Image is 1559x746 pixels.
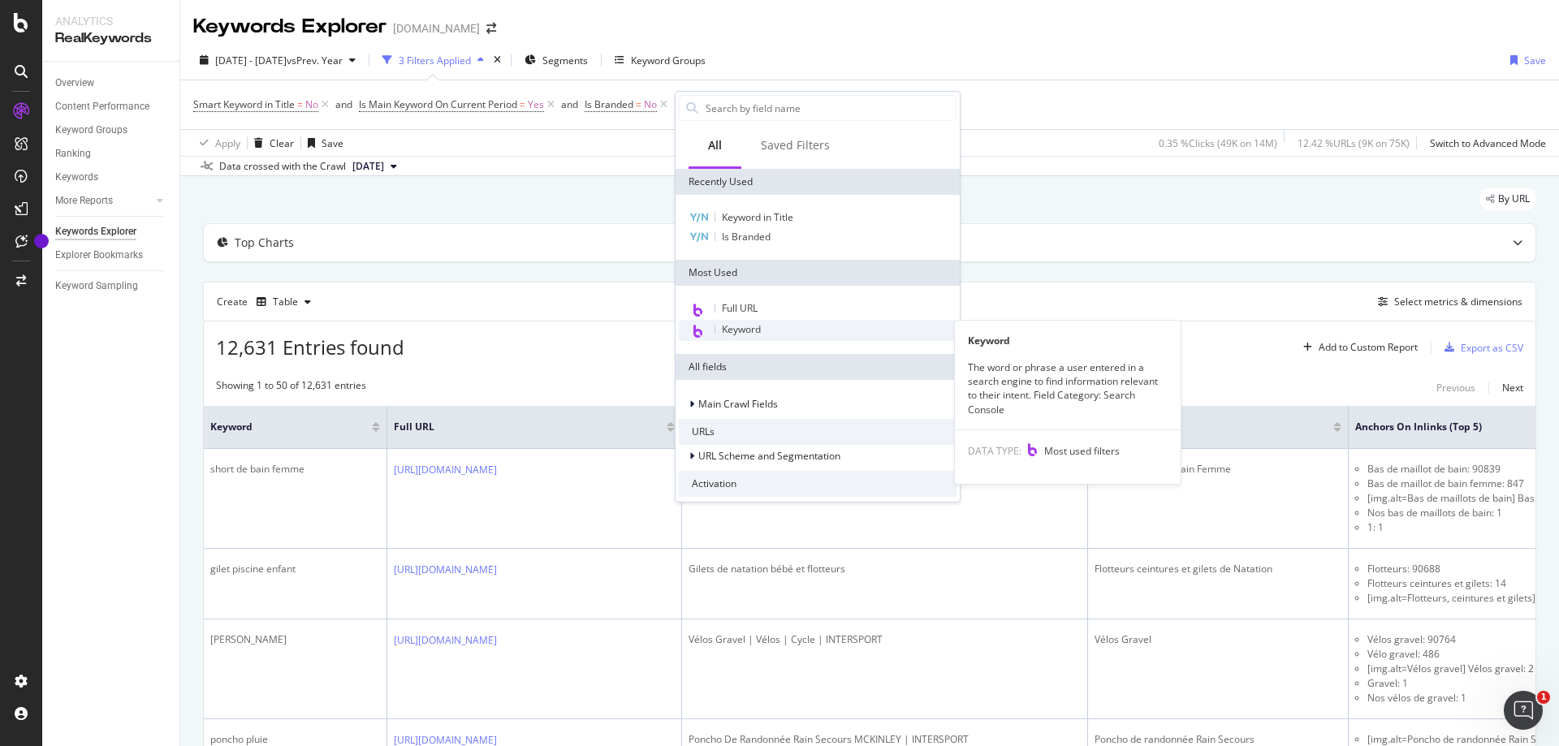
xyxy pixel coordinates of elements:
button: Save [301,130,343,156]
div: Add to Custom Report [1319,343,1418,352]
div: and [561,97,578,111]
div: Gilets de natation bébé et flotteurs [689,562,1081,576]
div: Keywords Explorer [193,13,387,41]
button: Switch to Advanced Mode [1423,130,1546,156]
div: Vélos Gravel [1095,632,1341,647]
div: [DOMAIN_NAME] [393,20,480,37]
a: More Reports [55,192,152,209]
span: 2025 Sep. 4th [352,159,384,174]
div: Save [322,136,343,150]
iframe: Intercom live chat [1504,691,1543,730]
span: Keyword [210,420,348,434]
button: Table [250,289,317,315]
div: Most Used [676,260,960,286]
button: Select metrics & dimensions [1371,292,1522,312]
span: [DATE] - [DATE] [215,54,287,67]
div: 3 Filters Applied [399,54,471,67]
span: vs Prev. Year [287,54,343,67]
button: Add Filter [671,95,736,114]
div: 12.42 % URLs ( 9K on 75K ) [1298,136,1410,150]
div: Clear [270,136,294,150]
span: Yes [528,93,544,116]
div: More Reports [55,192,113,209]
div: gilet piscine enfant [210,562,380,576]
div: Tooltip anchor [34,234,49,248]
button: Next [1502,378,1523,398]
span: URL Scheme and Segmentation [698,449,840,463]
button: 3 Filters Applied [376,47,490,73]
a: [URL][DOMAIN_NAME] [394,562,497,578]
div: Recently Used [676,169,960,195]
div: Keyword [955,334,1181,347]
button: [DATE] - [DATE]vsPrev. Year [193,47,362,73]
span: = [636,97,641,111]
button: Previous [1436,378,1475,398]
span: Main Crawl Fields [698,397,778,411]
span: Smart Keyword in Title [193,97,295,111]
span: = [520,97,525,111]
div: Export as CSV [1461,341,1523,355]
span: PageWorkers Optimizations [698,501,824,515]
span: Is Branded [585,97,633,111]
div: Create [217,289,317,315]
input: Search by field name [704,96,956,120]
div: Activation [679,471,957,497]
span: Keyword in Title [722,210,793,224]
div: Switch to Advanced Mode [1430,136,1546,150]
a: Ranking [55,145,168,162]
button: Clear [248,130,294,156]
span: Keyword [722,322,761,336]
div: Next [1502,381,1523,395]
div: legacy label [1479,188,1536,210]
div: Keywords Explorer [55,223,136,240]
div: 0.35 % Clicks ( 49K on 14M ) [1159,136,1277,150]
div: and [335,97,352,111]
span: 1 [1537,691,1550,704]
div: The word or phrase a user entered in a search engine to find information relevant to their intent... [955,360,1181,416]
div: Vélos Gravel | Vélos | Cycle | INTERSPORT [689,632,1081,647]
div: Overview [55,75,94,92]
div: Data crossed with the Crawl [219,159,346,174]
a: [URL][DOMAIN_NAME] [394,462,497,478]
button: Export as CSV [1438,334,1523,360]
button: Keyword Groups [608,47,712,73]
div: Content Performance [55,98,149,115]
div: Saved Filters [761,137,830,153]
a: Keywords Explorer [55,223,168,240]
div: Keyword Sampling [55,278,138,295]
div: RealKeywords [55,29,166,48]
a: [URL][DOMAIN_NAME] [394,632,497,649]
div: arrow-right-arrow-left [486,23,496,34]
div: All fields [676,354,960,380]
div: Keyword Groups [631,54,706,67]
div: Explorer Bookmarks [55,247,143,264]
span: Full URL [394,420,642,434]
span: No [305,93,318,116]
span: By URL [1498,194,1530,204]
div: Bas de maillot de bain Femme [1095,462,1341,476]
button: [DATE] [346,157,404,176]
button: Segments [518,47,594,73]
div: short de bain femme [210,462,380,476]
div: [PERSON_NAME] [210,632,380,647]
span: Is Main Keyword On Current Period [359,97,517,111]
span: DATA TYPE: [968,444,1021,458]
div: Flotteurs ceintures et gilets de Natation [1095,562,1341,576]
button: and [561,97,578,112]
div: Showing 1 to 50 of 12,631 entries [216,378,366,398]
div: Ranking [55,145,91,162]
div: Previous [1436,381,1475,395]
span: No [644,93,657,116]
span: Segments [542,54,588,67]
div: Keywords [55,169,98,186]
div: All [708,137,722,153]
a: Keywords [55,169,168,186]
a: Keyword Sampling [55,278,168,295]
span: 12,631 Entries found [216,334,404,360]
a: Overview [55,75,168,92]
div: Save [1524,54,1546,67]
span: Is Branded [722,230,771,244]
button: and [335,97,352,112]
button: Add to Custom Report [1297,334,1418,360]
span: First H1 [1095,420,1309,434]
